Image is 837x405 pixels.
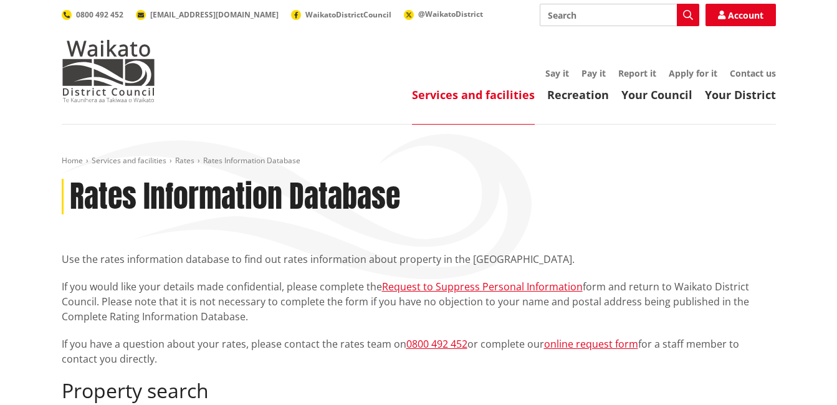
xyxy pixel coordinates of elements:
p: If you would like your details made confidential, please complete the form and return to Waikato ... [62,279,776,324]
span: [EMAIL_ADDRESS][DOMAIN_NAME] [150,9,279,20]
p: If you have a question about your rates, please contact the rates team on or complete our for a s... [62,336,776,366]
a: Services and facilities [412,87,535,102]
a: Pay it [581,67,606,79]
span: Rates Information Database [203,155,300,166]
a: Contact us [730,67,776,79]
p: Use the rates information database to find out rates information about property in the [GEOGRAPHI... [62,252,776,267]
input: Search input [540,4,699,26]
a: Request to Suppress Personal Information [382,280,583,293]
a: WaikatoDistrictCouncil [291,9,391,20]
a: Home [62,155,83,166]
a: Apply for it [669,67,717,79]
nav: breadcrumb [62,156,776,166]
a: 0800 492 452 [406,337,467,351]
span: 0800 492 452 [76,9,123,20]
h2: Property search [62,379,776,403]
a: Services and facilities [92,155,166,166]
span: WaikatoDistrictCouncil [305,9,391,20]
a: Report it [618,67,656,79]
a: Recreation [547,87,609,102]
a: Account [705,4,776,26]
a: Say it [545,67,569,79]
img: Waikato District Council - Te Kaunihera aa Takiwaa o Waikato [62,40,155,102]
a: Your Council [621,87,692,102]
span: @WaikatoDistrict [418,9,483,19]
a: Rates [175,155,194,166]
a: online request form [544,337,638,351]
a: Your District [705,87,776,102]
h1: Rates Information Database [70,179,400,215]
a: @WaikatoDistrict [404,9,483,19]
a: 0800 492 452 [62,9,123,20]
a: [EMAIL_ADDRESS][DOMAIN_NAME] [136,9,279,20]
